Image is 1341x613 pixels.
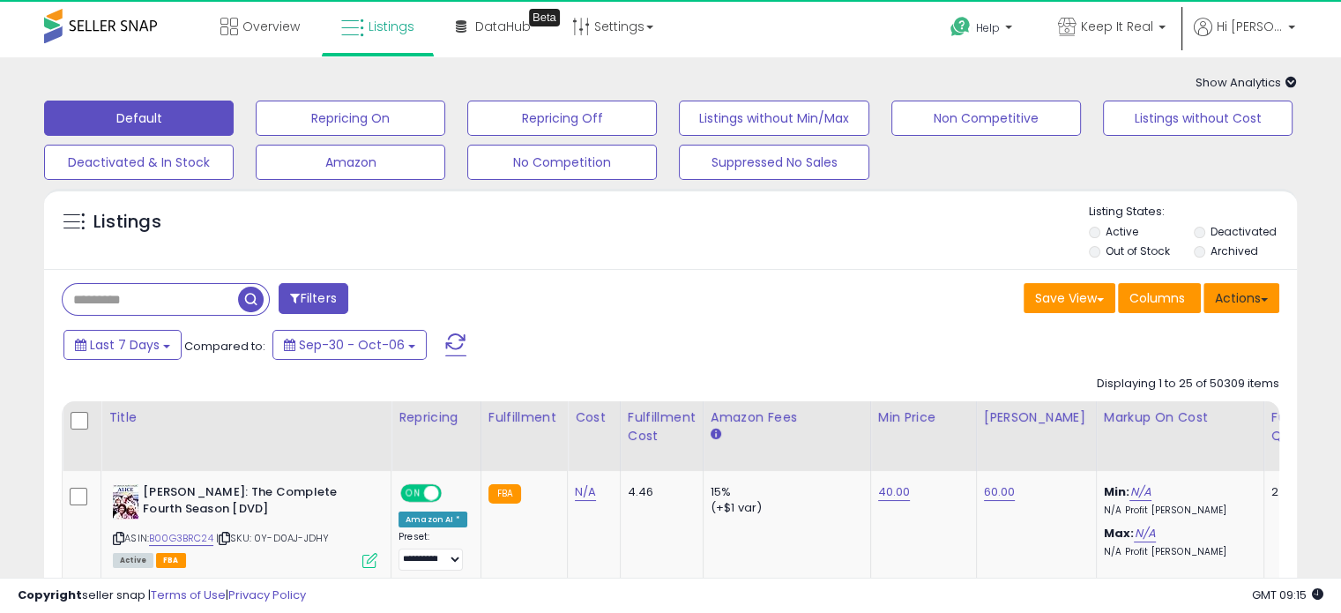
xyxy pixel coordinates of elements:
[1096,401,1263,471] th: The percentage added to the cost of goods (COGS) that forms the calculator for Min & Max prices.
[1271,484,1326,500] div: 2
[679,145,868,180] button: Suppressed No Sales
[402,486,424,501] span: ON
[529,9,560,26] div: Tooltip anchor
[984,483,1016,501] a: 60.00
[143,484,357,521] b: [PERSON_NAME]: The Complete Fourth Season [DVD]
[256,101,445,136] button: Repricing On
[113,484,138,520] img: 51pK1pAY4ML._SL40_.jpg
[1104,525,1135,542] b: Max:
[1106,243,1170,258] label: Out of Stock
[1129,483,1151,501] a: N/A
[1103,101,1293,136] button: Listings without Cost
[936,3,1030,57] a: Help
[156,553,186,568] span: FBA
[628,408,696,445] div: Fulfillment Cost
[1196,74,1297,91] span: Show Analytics
[1271,408,1332,445] div: Fulfillable Quantity
[151,587,226,603] a: Terms of Use
[488,408,560,427] div: Fulfillment
[1210,243,1257,258] label: Archived
[878,408,969,427] div: Min Price
[628,484,689,500] div: 4.46
[467,145,657,180] button: No Competition
[439,486,467,501] span: OFF
[1106,224,1138,239] label: Active
[475,18,531,35] span: DataHub
[216,531,329,545] span: | SKU: 0Y-D0AJ-JDHY
[184,338,265,355] span: Compared to:
[399,408,473,427] div: Repricing
[93,210,161,235] h5: Listings
[44,101,234,136] button: Default
[1097,376,1279,392] div: Displaying 1 to 25 of 50309 items
[711,408,863,427] div: Amazon Fees
[113,553,153,568] span: All listings currently available for purchase on Amazon
[1203,283,1279,313] button: Actions
[1089,204,1297,221] p: Listing States:
[1134,525,1155,542] a: N/A
[1217,18,1283,35] span: Hi [PERSON_NAME]
[984,408,1089,427] div: [PERSON_NAME]
[711,484,857,500] div: 15%
[399,531,467,571] div: Preset:
[369,18,414,35] span: Listings
[1104,408,1256,427] div: Markup on Cost
[488,484,521,504] small: FBA
[44,145,234,180] button: Deactivated & In Stock
[1104,505,1250,517] p: N/A Profit [PERSON_NAME]
[575,408,613,427] div: Cost
[679,101,868,136] button: Listings without Min/Max
[299,336,405,354] span: Sep-30 - Oct-06
[1194,18,1295,57] a: Hi [PERSON_NAME]
[1024,283,1115,313] button: Save View
[399,512,467,527] div: Amazon AI *
[113,484,377,566] div: ASIN:
[256,145,445,180] button: Amazon
[1081,18,1153,35] span: Keep It Real
[711,500,857,516] div: (+$1 var)
[90,336,160,354] span: Last 7 Days
[711,427,721,443] small: Amazon Fees.
[1104,483,1130,500] b: Min:
[242,18,300,35] span: Overview
[18,587,82,603] strong: Copyright
[950,16,972,38] i: Get Help
[1252,587,1323,603] span: 2025-10-14 09:15 GMT
[878,483,911,501] a: 40.00
[18,587,306,604] div: seller snap | |
[272,330,427,360] button: Sep-30 - Oct-06
[891,101,1081,136] button: Non Competitive
[976,20,1000,35] span: Help
[149,531,213,546] a: B00G3BRC24
[228,587,306,603] a: Privacy Policy
[1118,283,1201,313] button: Columns
[63,330,182,360] button: Last 7 Days
[108,408,384,427] div: Title
[1104,546,1250,558] p: N/A Profit [PERSON_NAME]
[1210,224,1276,239] label: Deactivated
[575,483,596,501] a: N/A
[467,101,657,136] button: Repricing Off
[279,283,347,314] button: Filters
[1129,289,1185,307] span: Columns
